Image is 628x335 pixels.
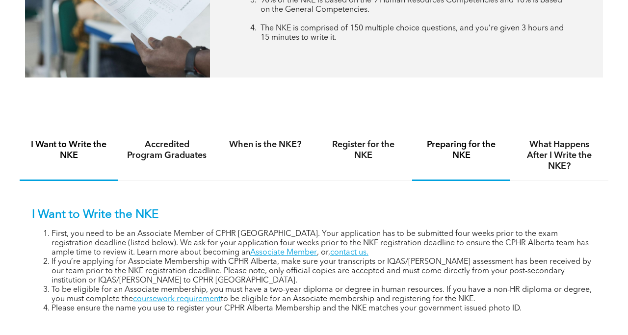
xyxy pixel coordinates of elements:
[323,139,403,161] h4: Register for the NKE
[421,139,501,161] h4: Preparing for the NKE
[28,139,109,161] h4: I Want to Write the NKE
[250,249,317,257] a: Associate Member
[127,139,207,161] h4: Accredited Program Graduates
[225,139,305,150] h4: When is the NKE?
[52,230,596,258] li: First, you need to be an Associate Member of CPHR [GEOGRAPHIC_DATA]. Your application has to be s...
[52,285,596,304] li: To be eligible for an Associate membership, you must have a two-year diploma or degree in human r...
[32,208,596,222] p: I Want to Write the NKE
[52,304,596,313] li: Please ensure the name you use to register your CPHR Alberta Membership and the NKE matches your ...
[133,295,221,303] a: coursework requirement
[52,258,596,285] li: If you’re applying for Associate Membership with CPHR Alberta, make sure your transcripts or IQAS...
[330,249,368,257] a: contact us.
[519,139,600,172] h4: What Happens After I Write the NKE?
[261,25,564,42] span: The NKE is comprised of 150 multiple choice questions, and you’re given 3 hours and 15 minutes to...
